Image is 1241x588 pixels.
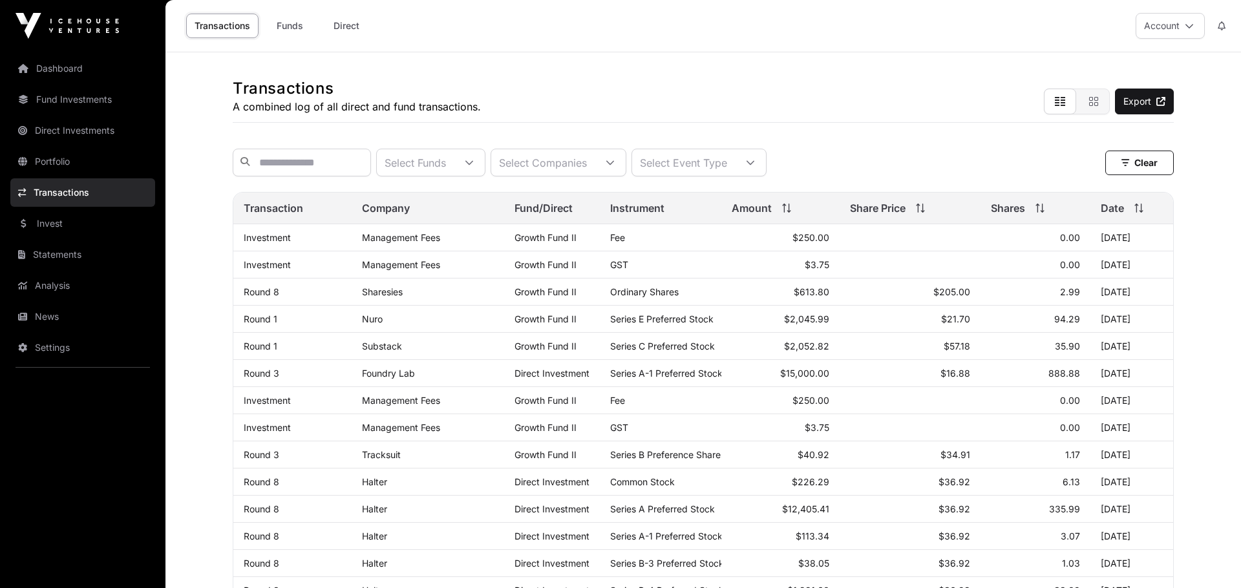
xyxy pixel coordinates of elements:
span: Common Stock [610,476,675,487]
a: Growth Fund II [514,313,577,324]
a: Growth Fund II [514,422,577,433]
td: [DATE] [1090,496,1173,523]
a: Growth Fund II [514,259,577,270]
span: $36.92 [939,530,970,541]
a: Funds [264,14,315,38]
p: A combined log of all direct and fund transactions. [233,99,481,114]
span: Fund/Direct [514,200,573,216]
span: Direct Investment [514,558,589,569]
span: 35.90 [1055,341,1080,352]
td: [DATE] [1090,306,1173,333]
a: Dashboard [10,54,155,83]
a: Direct Investments [10,116,155,145]
span: 1.17 [1065,449,1080,460]
a: Round 8 [244,476,279,487]
td: $250.00 [721,224,840,251]
td: $250.00 [721,387,840,414]
a: Investment [244,422,291,433]
p: Management Fees [362,259,494,270]
a: Halter [362,530,387,541]
span: Series A Preferred Stock [610,503,715,514]
span: 0.00 [1060,395,1080,406]
a: Transactions [10,178,155,207]
a: Round 8 [244,286,279,297]
a: Investment [244,259,291,270]
div: Select Companies [491,149,595,176]
a: News [10,302,155,331]
span: $36.92 [939,476,970,487]
span: $36.92 [939,503,970,514]
a: Substack [362,341,402,352]
a: Export [1115,89,1174,114]
span: Series E Preferred Stock [610,313,714,324]
button: Clear [1105,151,1174,175]
a: Halter [362,503,387,514]
span: $57.18 [944,341,970,352]
a: Nuro [362,313,383,324]
td: $2,052.82 [721,333,840,360]
span: Series C Preferred Stock [610,341,715,352]
a: Growth Fund II [514,341,577,352]
span: Series B Preference Shares [610,449,725,460]
a: Round 8 [244,530,279,541]
span: 6.13 [1063,476,1080,487]
td: $40.92 [721,441,840,468]
div: Select Event Type [632,149,735,176]
span: 335.99 [1049,503,1080,514]
a: Statements [10,240,155,269]
span: Series A-1 Preferred Stock [610,530,723,541]
button: Account [1136,13,1205,39]
td: $3.75 [721,414,840,441]
td: [DATE] [1090,333,1173,360]
a: Foundry Lab [362,368,415,379]
span: 3.07 [1061,530,1080,541]
td: $2,045.99 [721,306,840,333]
img: Icehouse Ventures Logo [16,13,119,39]
span: Share Price [850,200,906,216]
span: Fee [610,395,625,406]
span: Direct Investment [514,476,589,487]
a: Analysis [10,271,155,300]
span: $16.88 [940,368,970,379]
span: Shares [991,200,1025,216]
iframe: Chat Widget [1176,526,1241,588]
a: Investment [244,232,291,243]
span: 0.00 [1060,422,1080,433]
span: Date [1101,200,1124,216]
td: [DATE] [1090,441,1173,468]
p: Management Fees [362,422,494,433]
td: [DATE] [1090,523,1173,550]
td: $12,405.41 [721,496,840,523]
td: [DATE] [1090,468,1173,496]
a: Growth Fund II [514,286,577,297]
span: Instrument [610,200,664,216]
span: Fee [610,232,625,243]
span: 0.00 [1060,232,1080,243]
span: Company [362,200,410,216]
span: 1.03 [1062,558,1080,569]
span: $36.92 [939,558,970,569]
td: $3.75 [721,251,840,278]
a: Invest [10,209,155,238]
a: Fund Investments [10,85,155,114]
span: 2.99 [1060,286,1080,297]
span: 888.88 [1048,368,1080,379]
td: [DATE] [1090,360,1173,387]
span: Direct Investment [514,368,589,379]
td: [DATE] [1090,251,1173,278]
a: Portfolio [10,147,155,176]
h1: Transactions [233,78,481,99]
span: Transaction [244,200,303,216]
a: Growth Fund II [514,232,577,243]
p: Management Fees [362,232,494,243]
span: GST [610,422,628,433]
td: [DATE] [1090,278,1173,306]
span: $21.70 [941,313,970,324]
a: Investment [244,395,291,406]
td: [DATE] [1090,387,1173,414]
td: $38.05 [721,550,840,577]
span: Direct Investment [514,503,589,514]
a: Round 8 [244,558,279,569]
a: Growth Fund II [514,395,577,406]
a: Halter [362,476,387,487]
